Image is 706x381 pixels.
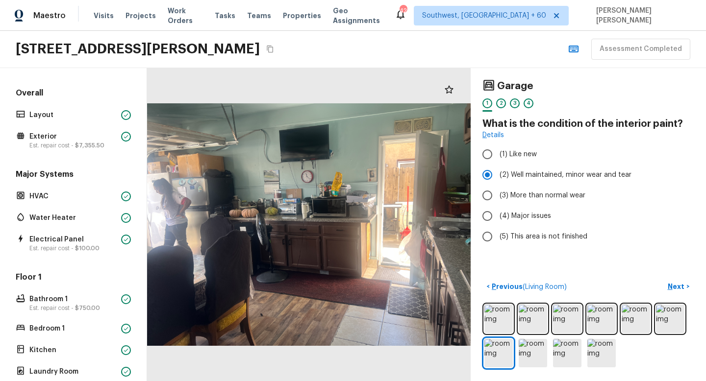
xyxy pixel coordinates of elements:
[519,305,547,333] img: room img
[29,132,117,142] p: Exterior
[29,345,117,355] p: Kitchen
[500,190,585,200] span: (3) More than normal wear
[496,98,506,108] div: 2
[29,142,117,149] p: Est. repair cost -
[524,98,533,108] div: 4
[29,235,117,244] p: Electrical Panel
[510,98,520,108] div: 3
[519,339,547,367] img: room img
[482,98,492,108] div: 1
[333,6,383,25] span: Geo Assignments
[29,191,117,201] p: HVAC
[553,339,581,367] img: room img
[622,305,650,333] img: room img
[497,80,533,93] h4: Garage
[500,211,551,221] span: (4) Major issues
[29,304,117,312] p: Est. repair cost -
[400,6,406,16] div: 421
[587,305,616,333] img: room img
[29,110,117,120] p: Layout
[29,294,117,304] p: Bathroom 1
[264,43,277,55] button: Copy Address
[29,244,117,252] p: Est. repair cost -
[482,118,694,130] h4: What is the condition of the interior paint?
[126,11,156,21] span: Projects
[500,149,537,159] span: (1) Like new
[14,272,133,285] h5: Floor 1
[33,11,66,21] span: Maestro
[16,40,260,58] h2: [STREET_ADDRESS][PERSON_NAME]
[484,305,513,333] img: room img
[482,279,571,295] button: <Previous(Living Room)
[663,279,694,295] button: Next>
[592,6,691,25] span: [PERSON_NAME] [PERSON_NAME]
[490,282,567,292] p: Previous
[14,88,133,100] h5: Overall
[215,12,235,19] span: Tasks
[500,232,587,241] span: (5) This area is not finished
[500,170,631,180] span: (2) Well maintained, minor wear and tear
[75,245,100,251] span: $100.00
[94,11,114,21] span: Visits
[168,6,203,25] span: Work Orders
[14,169,133,182] h5: Major Systems
[29,367,117,377] p: Laundry Room
[283,11,321,21] span: Properties
[29,324,117,333] p: Bedroom 1
[75,143,104,148] span: $7,355.50
[247,11,271,21] span: Teams
[29,213,117,223] p: Water Heater
[587,339,616,367] img: room img
[482,130,504,140] a: Details
[523,284,567,290] span: ( Living Room )
[422,11,546,21] span: Southwest, [GEOGRAPHIC_DATA] + 60
[75,305,100,311] span: $750.00
[656,305,684,333] img: room img
[484,339,513,367] img: room img
[553,305,581,333] img: room img
[668,282,686,291] p: Next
